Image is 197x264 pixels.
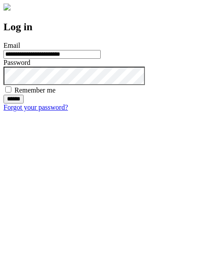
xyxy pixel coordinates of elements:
[14,86,56,94] label: Remember me
[4,4,11,11] img: logo-4e3dc11c47720685a147b03b5a06dd966a58ff35d612b21f08c02c0306f2b779.png
[4,59,30,66] label: Password
[4,42,20,49] label: Email
[4,21,193,33] h2: Log in
[4,103,68,111] a: Forgot your password?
